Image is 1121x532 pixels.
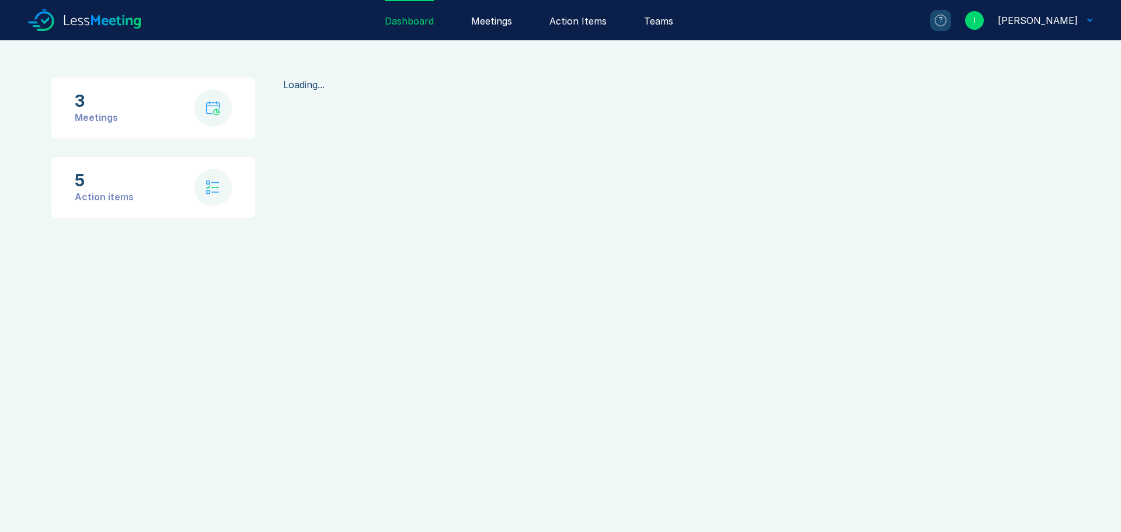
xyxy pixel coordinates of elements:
div: ? [935,15,946,26]
div: 5 [75,171,134,190]
div: 3 [75,92,118,110]
img: check-list.svg [206,180,220,194]
div: Action items [75,190,134,204]
div: Iain Parnell [998,13,1078,27]
a: ? [916,10,951,31]
img: calendar-with-clock.svg [206,101,220,116]
div: Loading... [283,78,1070,92]
div: Meetings [75,110,118,124]
div: I [965,11,984,30]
